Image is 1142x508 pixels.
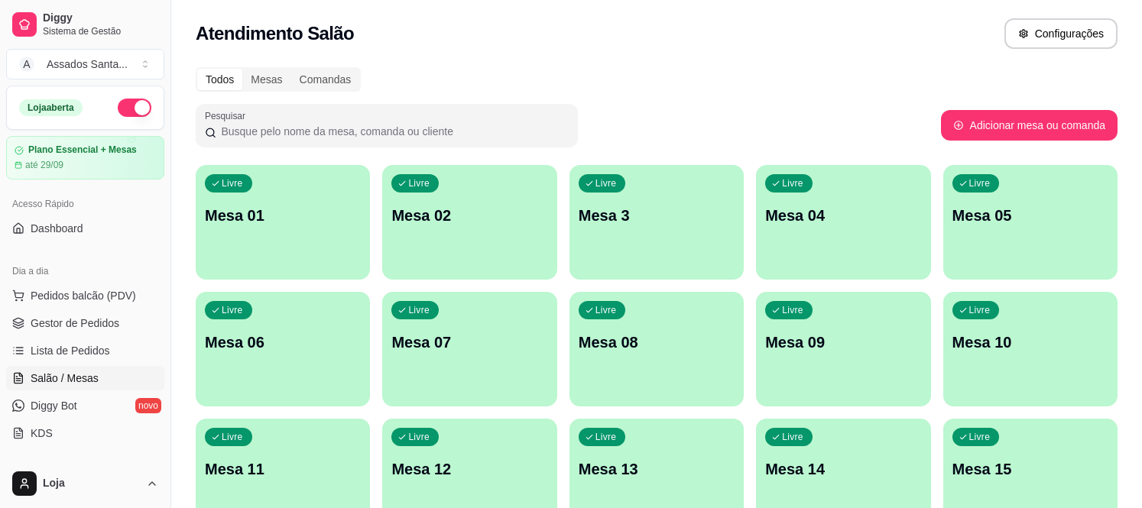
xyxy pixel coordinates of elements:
span: Lista de Pedidos [31,343,110,358]
button: Adicionar mesa ou comanda [941,110,1118,141]
button: Select a team [6,49,164,79]
p: Mesa 10 [952,332,1108,353]
div: Todos [197,69,242,90]
p: Mesa 09 [765,332,921,353]
p: Mesa 14 [765,458,921,480]
span: Salão / Mesas [31,370,99,386]
a: Plano Essencial + Mesasaté 29/09 [6,136,164,180]
p: Livre [222,431,243,443]
p: Mesa 02 [391,205,547,226]
p: Livre [969,431,991,443]
p: Livre [969,177,991,189]
article: até 29/09 [25,159,63,171]
p: Livre [595,304,617,316]
p: Livre [782,177,803,189]
button: LivreMesa 02 [382,165,556,280]
a: Lista de Pedidos [6,338,164,363]
p: Livre [408,177,430,189]
a: DiggySistema de Gestão [6,6,164,43]
p: Livre [408,431,430,443]
p: Mesa 12 [391,458,547,480]
span: Diggy [43,11,158,25]
p: Mesa 06 [205,332,361,353]
p: Mesa 15 [952,458,1108,480]
input: Pesquisar [216,124,569,139]
button: LivreMesa 10 [943,292,1118,406]
button: LivreMesa 05 [943,165,1118,280]
span: Diggy Bot [31,398,77,413]
h2: Atendimento Salão [196,21,354,46]
p: Mesa 3 [579,205,735,226]
article: Plano Essencial + Mesas [28,144,137,156]
button: LivreMesa 07 [382,292,556,406]
p: Mesa 04 [765,205,921,226]
button: Pedidos balcão (PDV) [6,283,164,308]
a: Gestor de Pedidos [6,311,164,335]
span: KDS [31,425,53,441]
p: Livre [782,431,803,443]
p: Livre [782,304,803,316]
div: Assados Santa ... [47,57,128,72]
button: Configurações [1004,18,1118,49]
p: Mesa 01 [205,205,361,226]
p: Livre [408,304,430,316]
span: Loja [43,477,140,490]
span: A [19,57,34,72]
button: LivreMesa 04 [756,165,930,280]
button: Loja [6,465,164,502]
p: Mesa 08 [579,332,735,353]
p: Mesa 05 [952,205,1108,226]
div: Acesso Rápido [6,192,164,216]
button: LivreMesa 08 [569,292,744,406]
div: Comandas [291,69,360,90]
p: Livre [595,177,617,189]
p: Livre [222,304,243,316]
button: Alterar Status [118,99,151,117]
a: KDS [6,421,164,445]
p: Livre [222,177,243,189]
span: Sistema de Gestão [43,25,158,37]
button: LivreMesa 06 [196,292,370,406]
label: Pesquisar [205,109,251,122]
span: Dashboard [31,221,83,236]
p: Mesa 11 [205,458,361,480]
div: Loja aberta [19,99,83,116]
p: Mesa 07 [391,332,547,353]
button: LivreMesa 3 [569,165,744,280]
a: Dashboard [6,216,164,241]
button: LivreMesa 09 [756,292,930,406]
div: Mesas [242,69,290,90]
span: Pedidos balcão (PDV) [31,288,136,303]
p: Livre [969,304,991,316]
span: Gestor de Pedidos [31,315,119,331]
p: Mesa 13 [579,458,735,480]
div: Dia a dia [6,259,164,283]
p: Livre [595,431,617,443]
button: LivreMesa 01 [196,165,370,280]
a: Diggy Botnovo [6,393,164,418]
a: Salão / Mesas [6,366,164,390]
